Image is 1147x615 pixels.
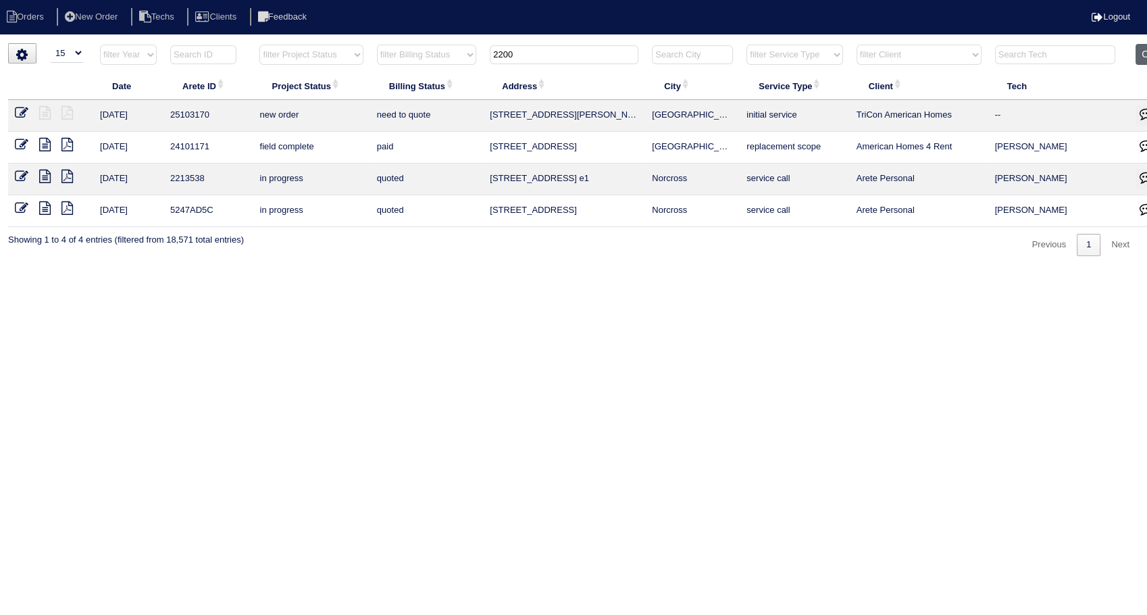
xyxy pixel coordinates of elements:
[163,72,253,100] th: Arete ID: activate to sort column ascending
[250,8,317,26] li: Feedback
[131,11,185,22] a: Techs
[131,8,185,26] li: Techs
[645,72,740,100] th: City: activate to sort column ascending
[645,195,740,227] td: Norcross
[483,164,645,195] td: [STREET_ADDRESS] e1
[645,100,740,132] td: [GEOGRAPHIC_DATA]
[57,8,128,26] li: New Order
[57,11,128,22] a: New Order
[740,100,849,132] td: initial service
[850,195,988,227] td: Arete Personal
[370,195,483,227] td: quoted
[740,195,849,227] td: service call
[93,100,163,132] td: [DATE]
[850,132,988,164] td: American Homes 4 Rent
[740,164,849,195] td: service call
[370,72,483,100] th: Billing Status: activate to sort column ascending
[1077,234,1100,256] a: 1
[988,72,1129,100] th: Tech
[93,132,163,164] td: [DATE]
[483,72,645,100] th: Address: activate to sort column ascending
[370,164,483,195] td: quoted
[253,195,369,227] td: in progress
[163,164,253,195] td: 2213538
[253,132,369,164] td: field complete
[740,132,849,164] td: replacement scope
[253,100,369,132] td: new order
[170,45,236,64] input: Search ID
[370,100,483,132] td: need to quote
[483,132,645,164] td: [STREET_ADDRESS]
[93,195,163,227] td: [DATE]
[187,8,247,26] li: Clients
[93,72,163,100] th: Date
[850,100,988,132] td: TriCon American Homes
[483,100,645,132] td: [STREET_ADDRESS][PERSON_NAME]
[253,72,369,100] th: Project Status: activate to sort column ascending
[988,132,1129,164] td: [PERSON_NAME]
[988,195,1129,227] td: [PERSON_NAME]
[988,164,1129,195] td: [PERSON_NAME]
[1102,234,1139,256] a: Next
[163,132,253,164] td: 24101171
[645,132,740,164] td: [GEOGRAPHIC_DATA]
[93,164,163,195] td: [DATE]
[645,164,740,195] td: Norcross
[850,72,988,100] th: Client: activate to sort column ascending
[163,100,253,132] td: 25103170
[1022,234,1075,256] a: Previous
[995,45,1115,64] input: Search Tech
[988,100,1129,132] td: --
[8,227,244,246] div: Showing 1 to 4 of 4 entries (filtered from 18,571 total entries)
[163,195,253,227] td: 5247AD5C
[187,11,247,22] a: Clients
[370,132,483,164] td: paid
[483,195,645,227] td: [STREET_ADDRESS]
[850,164,988,195] td: Arete Personal
[490,45,638,64] input: Search Address
[652,45,733,64] input: Search City
[740,72,849,100] th: Service Type: activate to sort column ascending
[253,164,369,195] td: in progress
[1092,11,1130,22] a: Logout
